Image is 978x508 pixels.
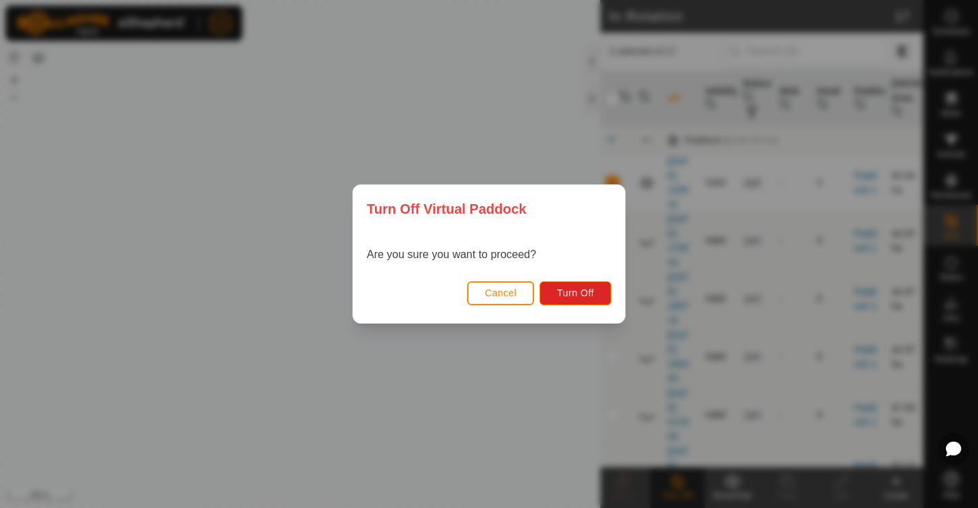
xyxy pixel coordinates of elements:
[485,287,517,298] span: Cancel
[540,281,611,305] button: Turn Off
[467,281,535,305] button: Cancel
[367,246,536,263] p: Are you sure you want to proceed?
[557,287,594,298] span: Turn Off
[367,199,527,219] span: Turn Off Virtual Paddock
